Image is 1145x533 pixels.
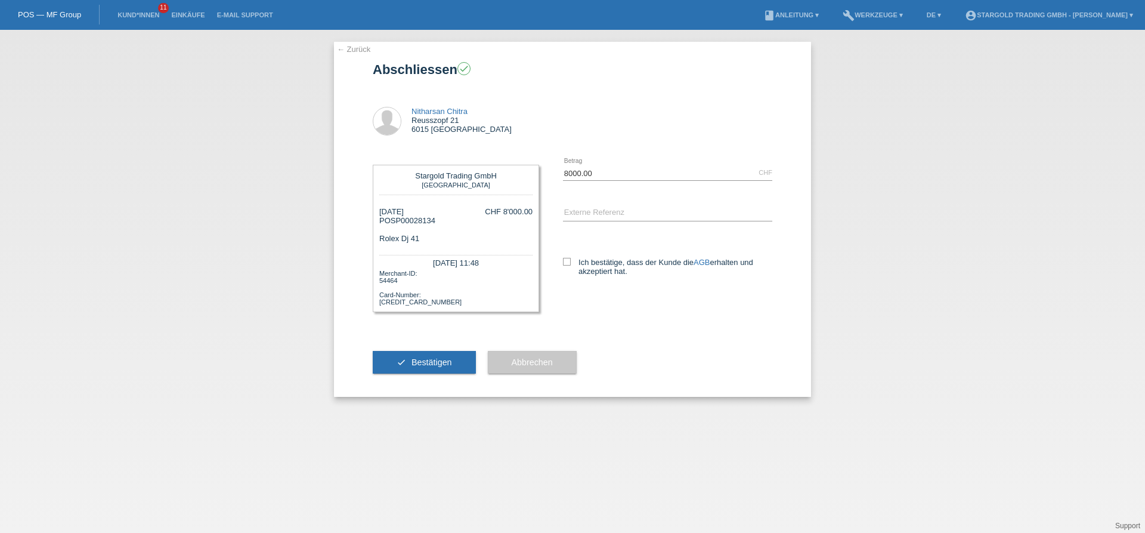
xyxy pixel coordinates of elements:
div: CHF [759,169,772,176]
div: CHF 8'000.00 [485,207,533,216]
i: build [843,10,855,21]
a: AGB [694,258,710,267]
a: E-Mail Support [211,11,279,19]
a: DE ▾ [921,11,947,19]
h1: Abschliessen [373,62,772,77]
button: check Bestätigen [373,351,476,374]
a: bookAnleitung ▾ [757,11,825,19]
span: Bestätigen [411,358,452,367]
a: Einkäufe [165,11,211,19]
button: Abbrechen [488,351,577,374]
span: 11 [158,3,169,13]
a: Nitharsan Chitra [411,107,468,116]
a: ← Zurück [337,45,370,54]
div: Merchant-ID: 54464 Card-Number: [CREDIT_CARD_NUMBER] [379,269,533,306]
a: POS — MF Group [18,10,81,19]
label: Ich bestätige, dass der Kunde die erhalten und akzeptiert hat. [563,258,772,276]
a: Support [1115,522,1140,530]
a: Kund*innen [112,11,165,19]
a: account_circleStargold Trading GmbH - [PERSON_NAME] ▾ [959,11,1139,19]
div: [GEOGRAPHIC_DATA] [382,180,530,189]
a: buildWerkzeuge ▾ [837,11,909,19]
i: account_circle [965,10,977,21]
span: Abbrechen [512,358,553,367]
i: check [397,358,406,367]
div: [DATE] 11:48 [379,255,533,269]
div: [DATE] POSP00028134 Rolex Dj 41 [379,207,435,243]
div: Stargold Trading GmbH [382,171,530,180]
div: Reusszopf 21 6015 [GEOGRAPHIC_DATA] [411,107,512,134]
i: book [763,10,775,21]
i: check [459,63,469,74]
